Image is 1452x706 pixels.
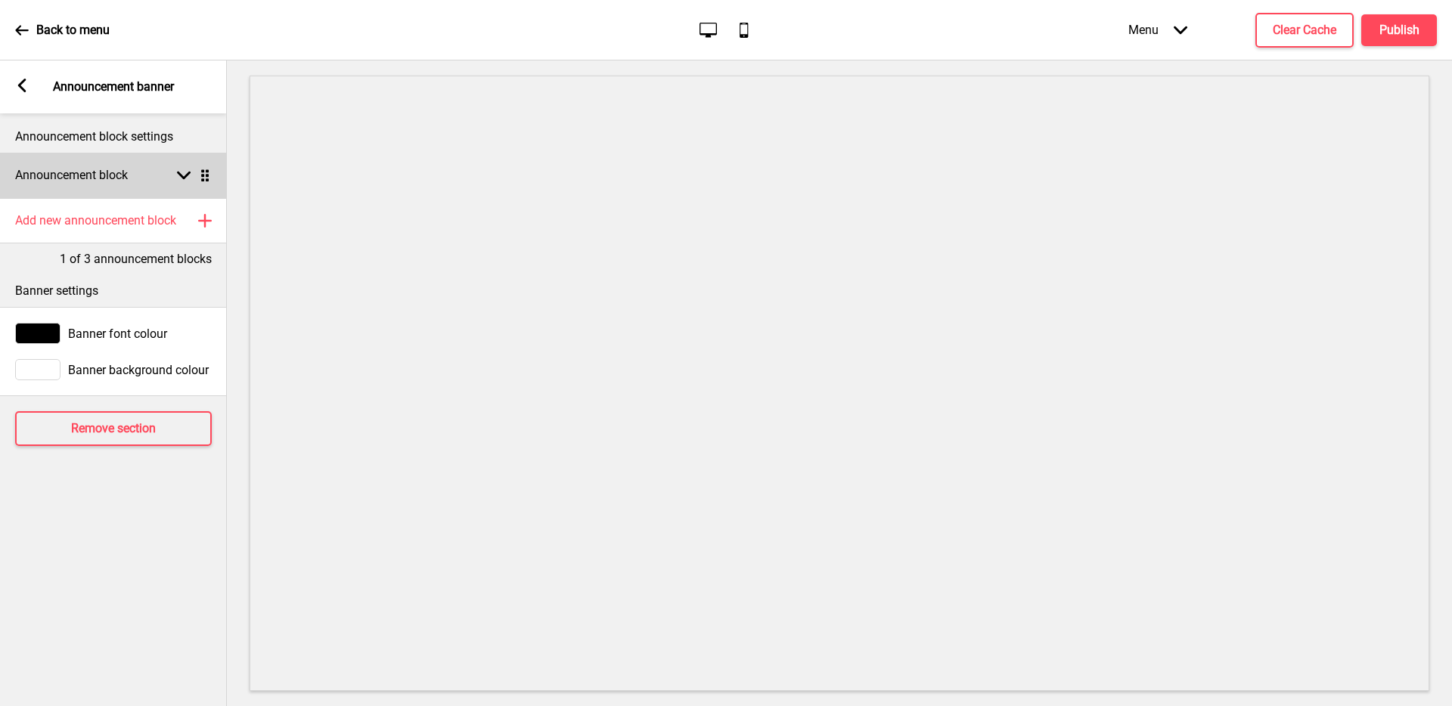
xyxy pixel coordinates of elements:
button: Clear Cache [1255,13,1354,48]
a: Back to menu [15,10,110,51]
h4: Clear Cache [1273,22,1336,39]
span: Banner font colour [68,327,167,341]
p: 1 of 3 announcement blocks [60,251,212,268]
h4: Add new announcement block [15,212,176,229]
p: Announcement block settings [15,129,212,145]
h4: Announcement block [15,167,128,184]
span: Banner background colour [68,363,209,377]
button: Publish [1361,14,1437,46]
h4: Publish [1379,22,1419,39]
div: Banner background colour [15,359,212,380]
p: Banner settings [15,283,212,299]
h4: Remove section [71,420,156,437]
p: Announcement banner [53,79,174,95]
div: Banner font colour [15,323,212,344]
p: Back to menu [36,22,110,39]
div: Menu [1113,8,1202,52]
button: Remove section [15,411,212,446]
